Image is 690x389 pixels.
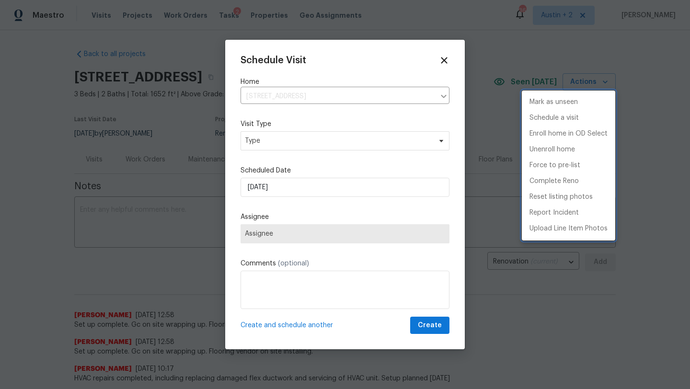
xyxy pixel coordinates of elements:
p: Force to pre-list [529,160,580,171]
p: Mark as unseen [529,97,578,107]
p: Report Incident [529,208,579,218]
p: Upload Line Item Photos [529,224,608,234]
p: Enroll home in OD Select [529,129,608,139]
p: Complete Reno [529,176,579,186]
p: Unenroll home [529,145,575,155]
p: Schedule a visit [529,113,579,123]
p: Reset listing photos [529,192,593,202]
